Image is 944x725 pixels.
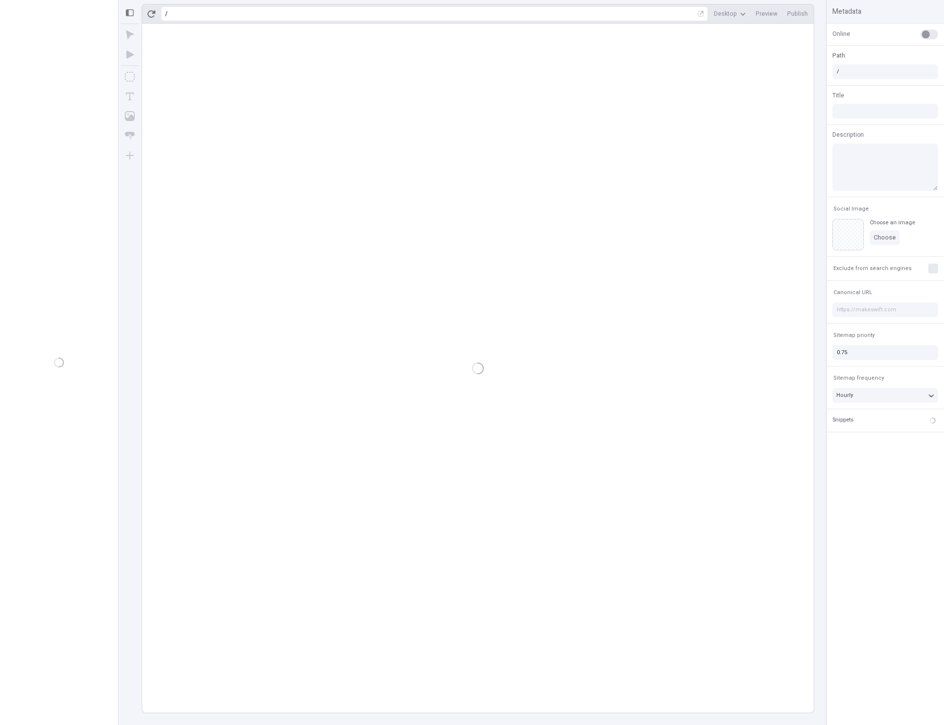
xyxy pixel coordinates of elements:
[833,374,884,382] span: Sitemap frequency
[836,391,853,399] span: Hourly
[710,6,750,21] button: Desktop
[832,91,844,100] span: Title
[870,219,915,226] div: Choose an image
[831,203,871,215] button: Social Image
[831,263,914,274] button: Exclude from search engines
[714,10,737,18] span: Desktop
[832,51,845,60] span: Path
[870,230,900,245] button: Choose
[833,205,869,212] span: Social Image
[121,107,139,125] button: Image
[783,6,812,21] button: Publish
[756,10,777,18] span: Preview
[752,6,781,21] button: Preview
[832,416,854,424] div: Snippets
[832,130,864,139] span: Description
[832,30,850,38] span: Online
[121,127,139,145] button: Button
[831,330,877,341] button: Sitemap priority
[787,10,808,18] span: Publish
[833,265,912,272] span: Exclude from search engines
[165,10,168,18] div: /
[831,372,886,384] button: Sitemap frequency
[121,88,139,105] button: Text
[874,234,896,242] span: Choose
[832,302,938,317] input: https://makeswift.com
[833,289,872,296] span: Canonical URL
[833,332,875,339] span: Sitemap priority
[831,287,874,299] button: Canonical URL
[121,68,139,86] button: Box
[832,388,938,403] button: Hourly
